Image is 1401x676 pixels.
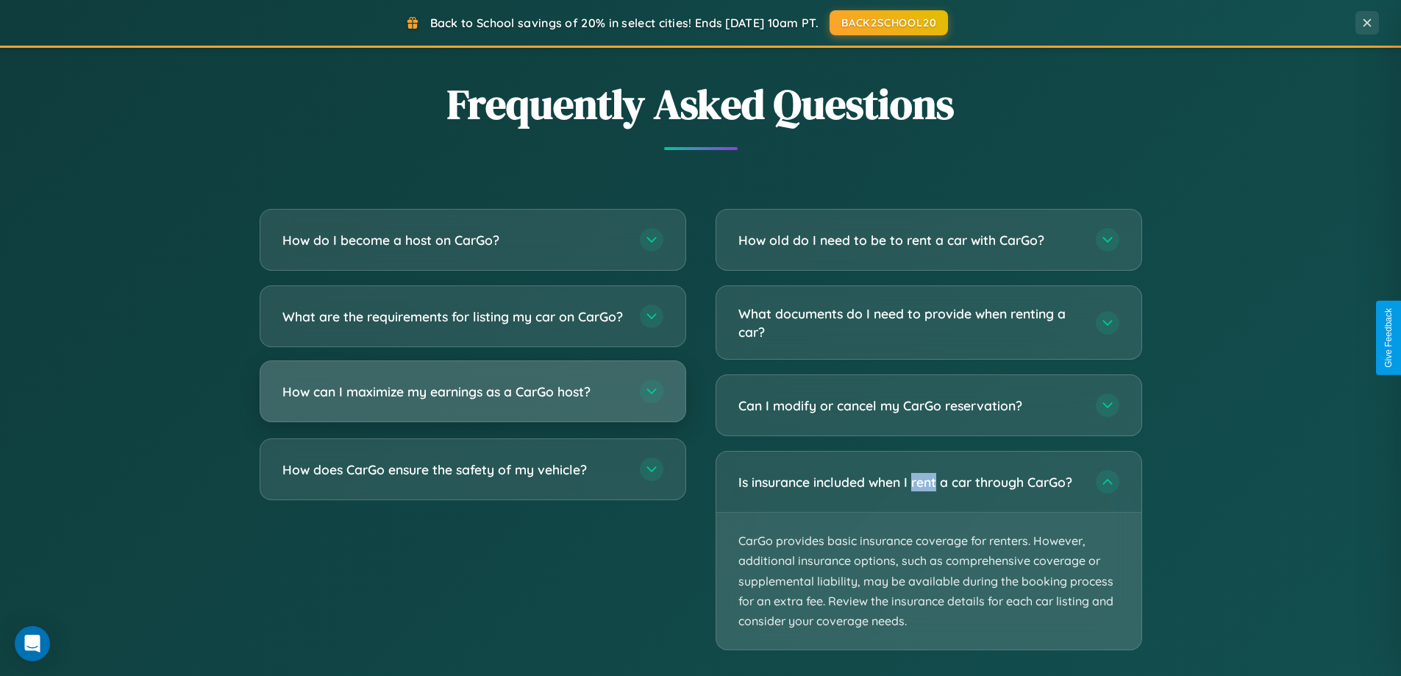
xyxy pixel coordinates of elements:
[716,513,1141,650] p: CarGo provides basic insurance coverage for renters. However, additional insurance options, such ...
[282,231,625,249] h3: How do I become a host on CarGo?
[282,383,625,401] h3: How can I maximize my earnings as a CarGo host?
[15,626,50,661] div: Open Intercom Messenger
[282,307,625,326] h3: What are the requirements for listing my car on CarGo?
[1383,308,1394,368] div: Give Feedback
[738,231,1081,249] h3: How old do I need to be to rent a car with CarGo?
[738,396,1081,415] h3: Can I modify or cancel my CarGo reservation?
[260,76,1142,132] h2: Frequently Asked Questions
[738,473,1081,491] h3: Is insurance included when I rent a car through CarGo?
[430,15,819,30] span: Back to School savings of 20% in select cities! Ends [DATE] 10am PT.
[830,10,948,35] button: BACK2SCHOOL20
[282,460,625,479] h3: How does CarGo ensure the safety of my vehicle?
[738,305,1081,341] h3: What documents do I need to provide when renting a car?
